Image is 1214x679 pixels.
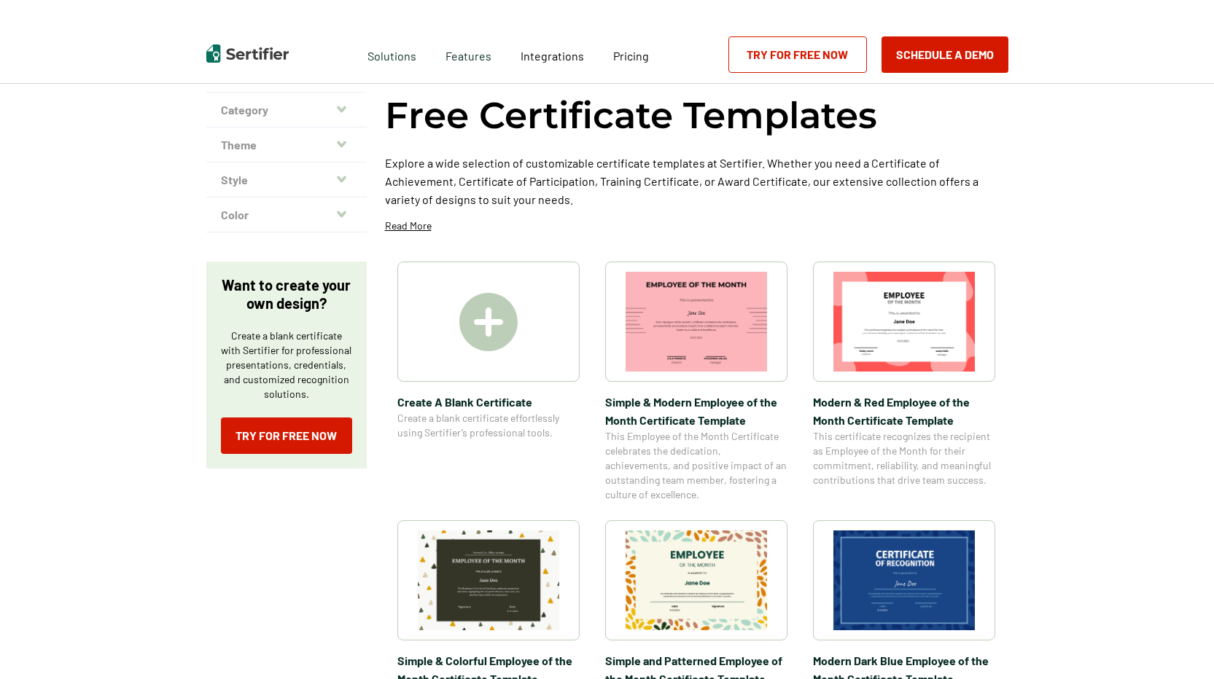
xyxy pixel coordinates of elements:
h1: Free Certificate Templates [385,92,877,139]
img: Create A Blank Certificate [459,293,518,351]
img: Sertifier | Digital Credentialing Platform [206,44,289,63]
img: Simple and Patterned Employee of the Month Certificate Template [626,530,767,630]
img: Modern Dark Blue Employee of the Month Certificate Template [833,530,975,630]
img: Simple & Modern Employee of the Month Certificate Template [626,272,767,372]
button: Theme [206,127,367,162]
button: Schedule a Demo [882,36,1008,73]
a: Modern & Red Employee of the Month Certificate TemplateModern & Red Employee of the Month Certifi... [813,262,995,502]
p: Create a blank certificate with Sertifier for professional presentations, credentials, and custom... [221,329,352,401]
span: This certificate recognizes the recipient as Employee of the Month for their commitment, reliabil... [813,429,995,487]
span: Pricing [613,49,649,63]
a: Try for Free Now [221,417,352,454]
button: Style [206,162,367,197]
a: Pricing [613,45,649,63]
button: Color [206,197,367,232]
span: This Employee of the Month Certificate celebrates the dedication, achievements, and positive impa... [605,429,787,502]
span: Features [445,45,491,63]
p: Read More [385,219,432,233]
a: Simple & Modern Employee of the Month Certificate TemplateSimple & Modern Employee of the Month C... [605,262,787,502]
span: Modern & Red Employee of the Month Certificate Template [813,393,995,429]
span: Create a blank certificate effortlessly using Sertifier’s professional tools. [397,411,580,440]
p: Want to create your own design? [221,276,352,313]
span: Solutions [367,45,416,63]
button: Category [206,93,367,127]
img: Modern & Red Employee of the Month Certificate Template [833,272,975,372]
span: Simple & Modern Employee of the Month Certificate Template [605,393,787,429]
span: Create A Blank Certificate [397,393,580,411]
a: Try for Free Now [728,36,867,73]
span: Integrations [521,49,584,63]
img: Simple & Colorful Employee of the Month Certificate Template [418,530,559,630]
a: Integrations [521,45,584,63]
p: Explore a wide selection of customizable certificate templates at Sertifier. Whether you need a C... [385,154,1008,208]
